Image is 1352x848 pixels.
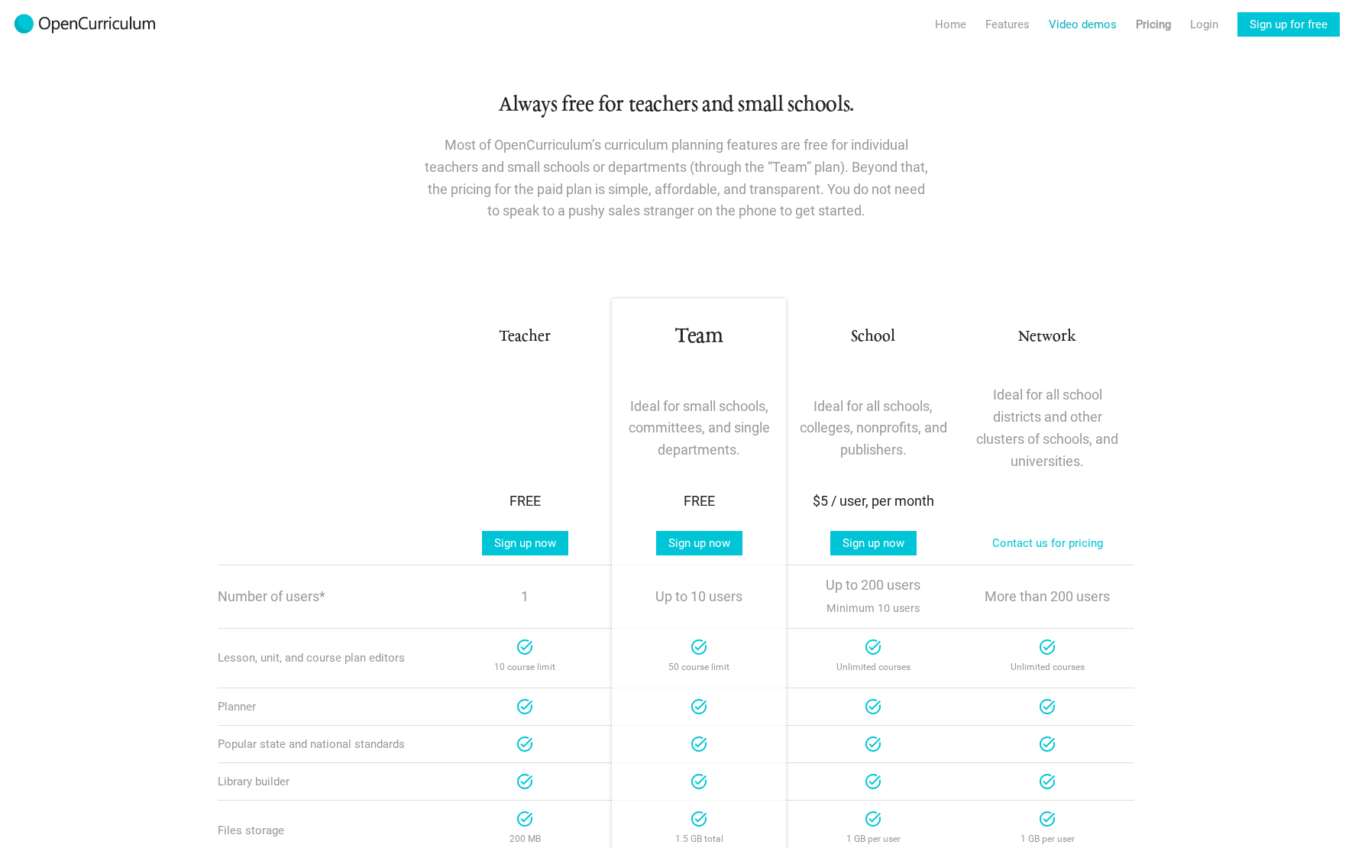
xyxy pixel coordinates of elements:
[1190,12,1218,37] a: Login
[969,656,1125,678] p: Unlimited courses
[795,575,951,619] p: Up to 200 users
[935,12,966,37] a: Home
[795,656,951,678] p: Unlimited courses
[1237,12,1340,37] a: Sign up for free
[447,656,603,678] p: 10 course limit
[621,490,777,513] div: FREE
[969,384,1125,472] p: Ideal for all school districts and other clusters of schools, and universities.
[218,737,438,751] div: Popular state and national standards
[969,586,1125,608] p: More than 200 users
[826,598,920,619] span: Minimum 10 users
[218,700,438,714] div: Planner
[1136,12,1171,37] a: Pricing
[969,326,1125,348] h3: Network
[795,396,951,461] p: Ideal for all schools, colleges, nonprofits, and publishers.
[621,656,777,678] p: 50 course limit
[218,775,438,788] div: Library builder
[980,531,1115,555] a: Contact us for pricing
[218,651,438,665] div: Lesson, unit, and course plan editors
[795,490,951,513] div: $5 / user, per month
[218,92,1134,119] h1: Always free for teachers and small schools.
[830,531,917,555] a: Sign up now
[621,396,777,461] p: Ideal for small schools, committees, and single departments.
[621,586,777,608] p: Up to 10 users
[656,531,742,555] a: Sign up now
[447,326,603,348] h3: Teacher
[424,134,928,222] p: Most of OpenCurriculum’s curriculum planning features are free for individual teachers and small ...
[621,323,777,351] h1: Team
[218,590,438,604] p: Number of users*
[447,490,603,513] div: FREE
[12,12,157,37] img: 2017-logo-m.png
[985,12,1030,37] a: Features
[795,326,951,348] h3: School
[1049,12,1117,37] a: Video demos
[218,824,438,837] div: Files storage
[447,586,603,608] p: 1
[482,531,568,555] a: Sign up now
